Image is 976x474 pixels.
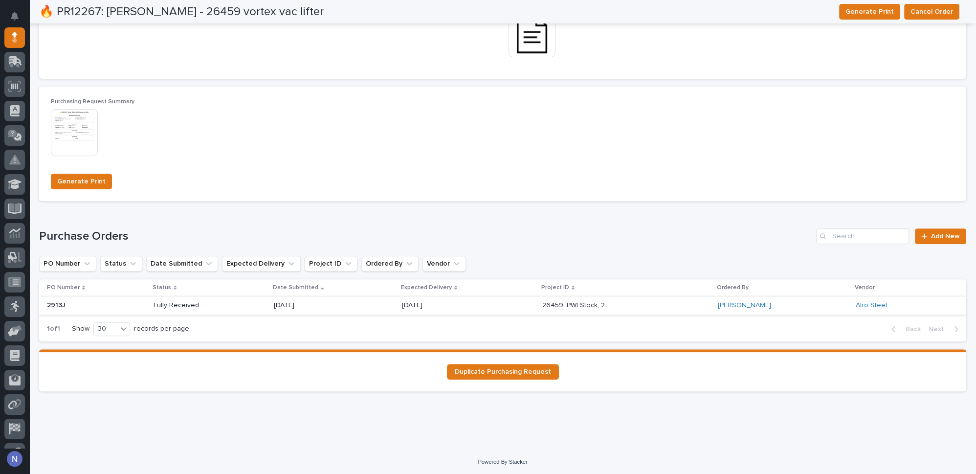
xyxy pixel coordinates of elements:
p: 1 of 1 [39,317,68,341]
button: PO Number [39,256,96,271]
p: Status [153,282,171,293]
div: Notifications [12,12,25,27]
p: Show [72,325,89,333]
span: Cancel Order [910,6,953,18]
p: records per page [134,325,189,333]
h2: 🔥 PR12267: [PERSON_NAME] - 26459 vortex vac lifter [39,5,324,19]
a: Add New [915,228,966,244]
button: Project ID [305,256,357,271]
span: Add New [931,233,960,240]
span: Generate Print [845,6,894,18]
button: Cancel Order [904,4,959,20]
p: Vendor [854,282,874,293]
button: Generate Print [839,4,900,20]
div: 30 [94,324,117,334]
button: Back [884,325,925,334]
h1: Purchase Orders [39,229,812,244]
p: [DATE] [274,301,344,310]
a: [PERSON_NAME] [717,301,771,310]
span: Purchasing Request Summary [51,99,134,105]
button: Vendor [422,256,466,271]
span: Generate Print [57,176,106,187]
p: Project ID [541,282,569,293]
span: Duplicate Purchasing Request [455,368,551,375]
input: Search [816,228,909,244]
p: 26459, PWI Stock, 26739, 26491 [542,299,614,310]
button: Ordered By [361,256,419,271]
p: Fully Received [154,301,223,310]
p: PO Number [47,282,80,293]
button: Next [925,325,966,334]
button: Date Submitted [146,256,218,271]
p: [DATE] [402,301,472,310]
button: Notifications [4,6,25,26]
button: Expected Delivery [222,256,301,271]
p: Ordered By [716,282,748,293]
button: Generate Print [51,174,112,189]
p: 2913J [47,299,67,310]
p: Date Submitted [273,282,318,293]
span: Next [929,325,950,334]
p: Expected Delivery [401,282,452,293]
button: Status [100,256,142,271]
button: users-avatar [4,449,25,469]
a: Duplicate Purchasing Request [447,364,559,380]
a: Powered By Stacker [478,459,527,465]
a: Alro Steel [855,301,887,310]
tr: 2913J2913J Fully Received[DATE][DATE]26459, PWI Stock, 26739, 2649126459, PWI Stock, 26739, 26491... [39,296,966,315]
span: Back [900,325,921,334]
